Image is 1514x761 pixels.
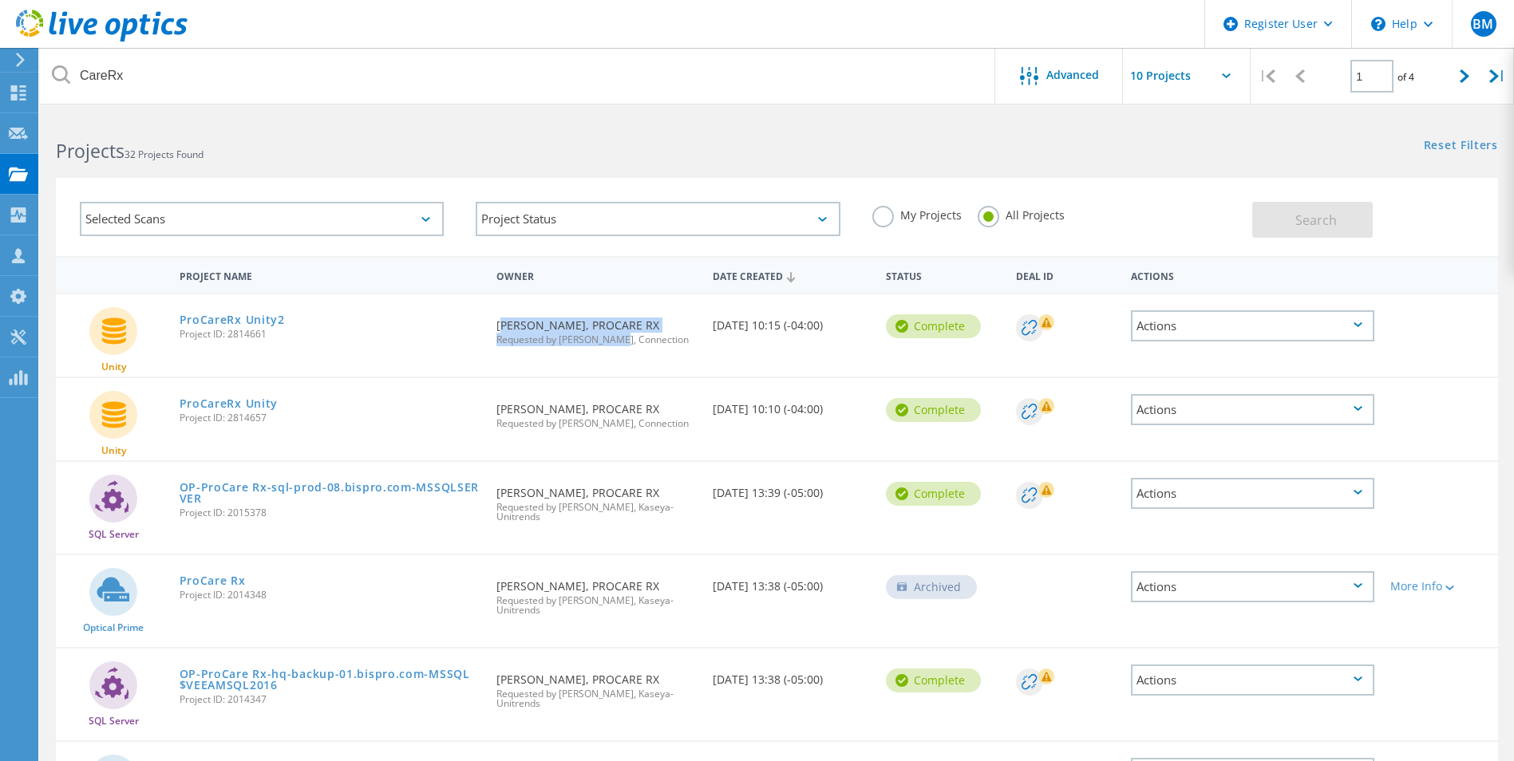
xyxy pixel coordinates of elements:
[180,482,481,504] a: OP-ProCare Rx-sql-prod-08.bispro.com-MSSQLSERVER
[878,260,1008,290] div: Status
[1424,140,1498,153] a: Reset Filters
[496,689,697,708] span: Requested by [PERSON_NAME], Kaseya-Unitrends
[872,206,962,221] label: My Projects
[488,260,705,290] div: Owner
[101,362,126,372] span: Unity
[1131,664,1374,696] div: Actions
[886,575,977,599] div: Archived
[1131,310,1374,341] div: Actions
[89,716,139,726] span: SQL Server
[886,668,981,692] div: Complete
[1131,394,1374,425] div: Actions
[705,555,878,608] div: [DATE] 13:38 (-05:00)
[180,575,246,586] a: ProCare Rx
[180,668,481,691] a: OP-ProCare Rx-hq-backup-01.bispro.com-MSSQL$VEEAMSQL2016
[180,314,285,325] a: ProCareRx Unity2
[496,335,697,345] span: Requested by [PERSON_NAME], Connection
[1046,69,1099,81] span: Advanced
[101,446,126,455] span: Unity
[180,695,481,704] span: Project ID: 2014347
[705,462,878,515] div: [DATE] 13:39 (-05:00)
[1251,48,1283,104] div: |
[886,314,981,338] div: Complete
[1008,260,1124,290] div: Deal Id
[476,202,840,236] div: Project Status
[886,398,981,422] div: Complete
[496,596,697,615] span: Requested by [PERSON_NAME], Kaseya-Unitrends
[1371,17,1386,31] svg: \n
[172,260,489,290] div: Project Name
[16,34,188,45] a: Live Optics Dashboard
[1295,211,1337,229] span: Search
[56,138,125,164] b: Projects
[886,482,981,506] div: Complete
[1131,571,1374,602] div: Actions
[705,294,878,347] div: [DATE] 10:15 (-04:00)
[705,378,878,431] div: [DATE] 10:10 (-04:00)
[40,48,996,104] input: Search projects by name, owner, ID, company, etc
[1131,478,1374,509] div: Actions
[180,413,481,423] span: Project ID: 2814657
[978,206,1065,221] label: All Projects
[488,462,705,538] div: [PERSON_NAME], PROCARE RX
[705,649,878,701] div: [DATE] 13:38 (-05:00)
[180,329,481,339] span: Project ID: 2814661
[488,294,705,361] div: [PERSON_NAME], PROCARE RX
[125,148,204,161] span: 32 Projects Found
[705,260,878,290] div: Date Created
[496,503,697,522] span: Requested by [PERSON_NAME], Kaseya-Unitrends
[80,202,444,236] div: Selected Scans
[1123,260,1382,290] div: Actions
[83,623,144,633] span: Optical Prime
[1390,581,1490,592] div: More Info
[180,398,279,409] a: ProCareRx Unity
[1481,48,1514,104] div: |
[1472,18,1493,30] span: BM
[488,555,705,631] div: [PERSON_NAME], PROCARE RX
[89,530,139,539] span: SQL Server
[496,419,697,428] span: Requested by [PERSON_NAME], Connection
[1397,70,1414,84] span: of 4
[488,649,705,724] div: [PERSON_NAME], PROCARE RX
[488,378,705,444] div: [PERSON_NAME], PROCARE RX
[1252,202,1373,238] button: Search
[180,590,481,600] span: Project ID: 2014348
[180,508,481,518] span: Project ID: 2015378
